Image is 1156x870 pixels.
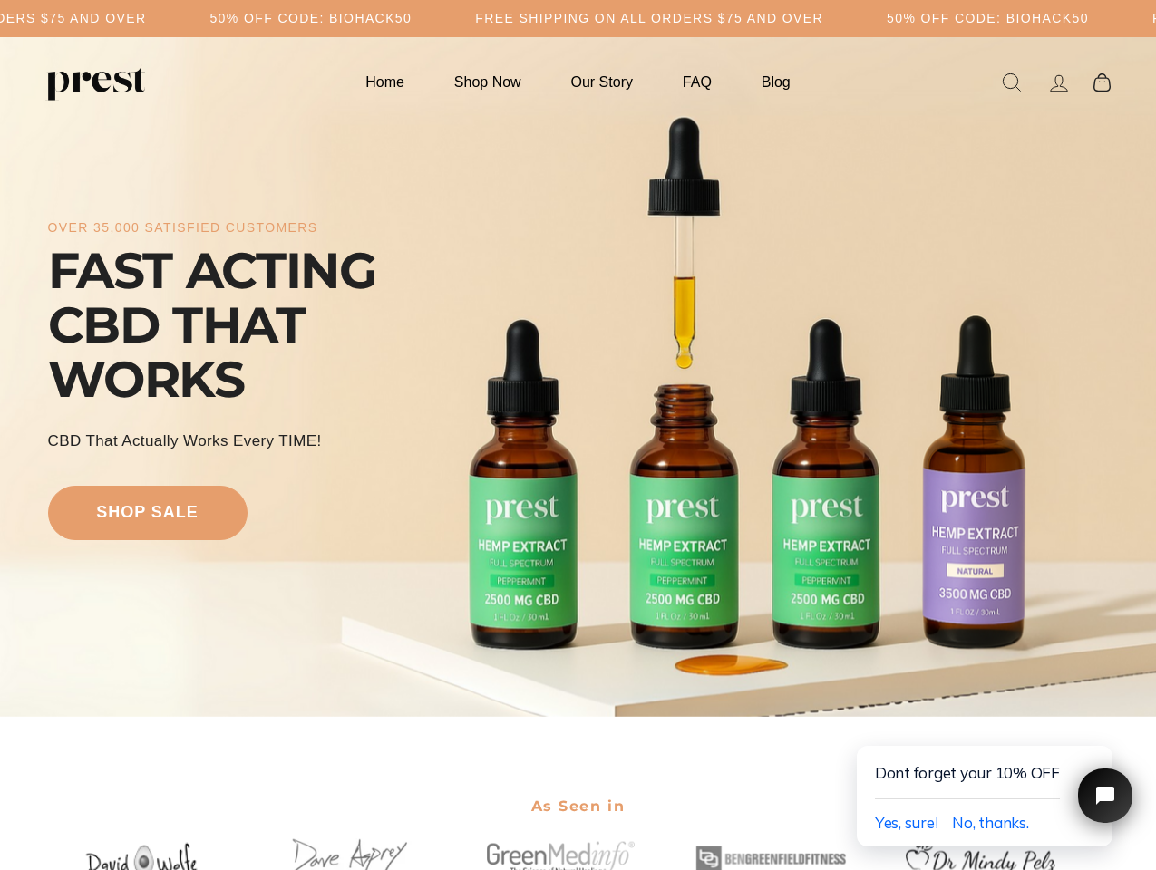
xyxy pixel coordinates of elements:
div: over 35,000 satisfied customers [48,220,318,236]
iframe: Tidio Chat [819,688,1156,870]
h5: Free Shipping on all orders $75 and over [475,11,823,26]
a: Our Story [549,64,656,100]
a: shop sale [48,486,248,540]
a: Home [343,64,427,100]
img: PREST ORGANICS [45,64,145,101]
div: CBD That Actually Works every TIME! [48,430,322,452]
ul: Primary [343,64,812,100]
a: FAQ [660,64,734,100]
h5: 50% OFF CODE: BIOHACK50 [209,11,412,26]
h5: 50% OFF CODE: BIOHACK50 [887,11,1089,26]
div: FAST ACTING CBD THAT WORKS [48,244,456,407]
a: Shop Now [432,64,544,100]
a: Blog [739,64,813,100]
h2: As Seen in [48,786,1109,826]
